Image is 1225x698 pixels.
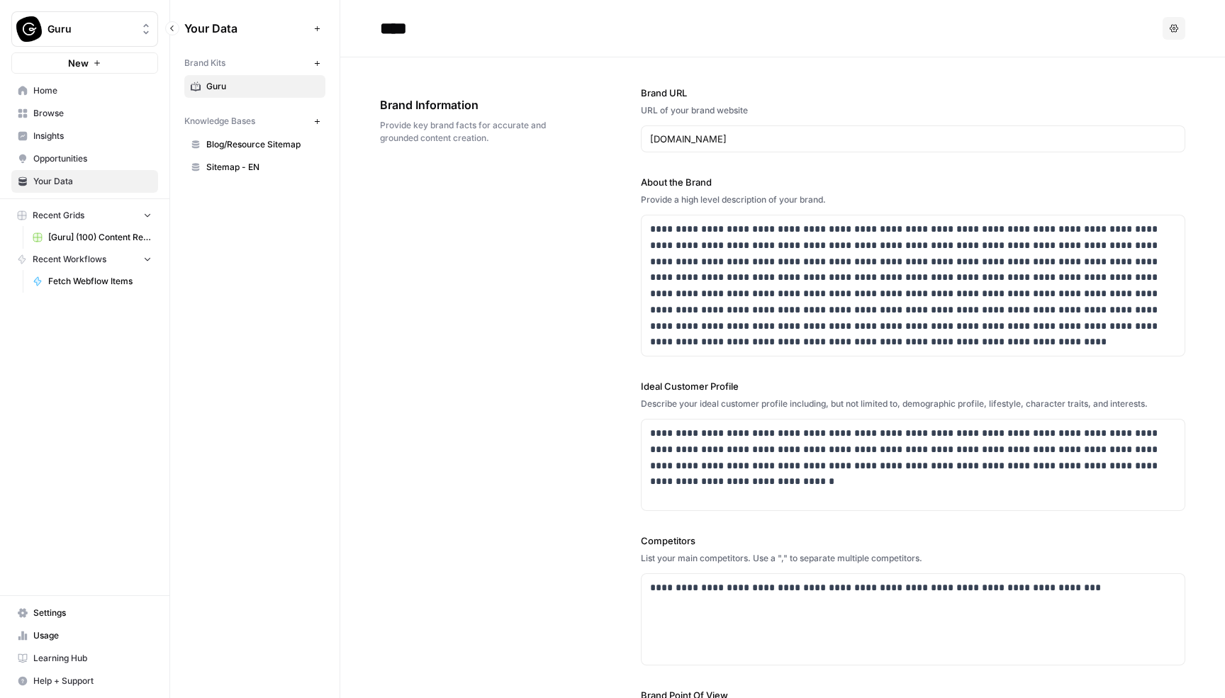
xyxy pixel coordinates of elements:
a: Learning Hub [11,647,158,670]
span: Brand Information [380,96,561,113]
span: Guru [206,80,319,93]
span: Learning Hub [33,652,152,665]
span: Blog/Resource Sitemap [206,138,319,151]
span: Fetch Webflow Items [48,275,152,288]
a: Your Data [11,170,158,193]
a: Home [11,79,158,102]
span: Insights [33,130,152,142]
span: Sitemap - EN [206,161,319,174]
span: Usage [33,629,152,642]
span: Guru [47,22,133,36]
button: Workspace: Guru [11,11,158,47]
span: Settings [33,607,152,619]
span: Your Data [33,175,152,188]
label: About the Brand [641,175,1185,189]
span: Brand Kits [184,57,225,69]
span: Browse [33,107,152,120]
input: www.sundaysoccer.com [650,132,1176,146]
span: [Guru] (100) Content Refresh [48,231,152,244]
a: Blog/Resource Sitemap [184,133,325,156]
label: Competitors [641,534,1185,548]
div: List your main competitors. Use a "," to separate multiple competitors. [641,552,1185,565]
img: Guru Logo [16,16,42,42]
a: [Guru] (100) Content Refresh [26,226,158,249]
label: Ideal Customer Profile [641,379,1185,393]
div: Provide a high level description of your brand. [641,193,1185,206]
span: Recent Grids [33,209,84,222]
button: Recent Workflows [11,249,158,270]
a: Opportunities [11,147,158,170]
button: Help + Support [11,670,158,692]
a: Browse [11,102,158,125]
label: Brand URL [641,86,1185,100]
span: Knowledge Bases [184,115,255,128]
button: New [11,52,158,74]
a: Guru [184,75,325,98]
a: Insights [11,125,158,147]
span: New [68,56,89,70]
div: URL of your brand website [641,104,1185,117]
button: Recent Grids [11,205,158,226]
a: Usage [11,624,158,647]
span: Provide key brand facts for accurate and grounded content creation. [380,119,561,145]
a: Settings [11,602,158,624]
span: Your Data [184,20,308,37]
a: Sitemap - EN [184,156,325,179]
span: Home [33,84,152,97]
span: Opportunities [33,152,152,165]
span: Recent Workflows [33,253,106,266]
a: Fetch Webflow Items [26,270,158,293]
div: Describe your ideal customer profile including, but not limited to, demographic profile, lifestyl... [641,398,1185,410]
span: Help + Support [33,675,152,687]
